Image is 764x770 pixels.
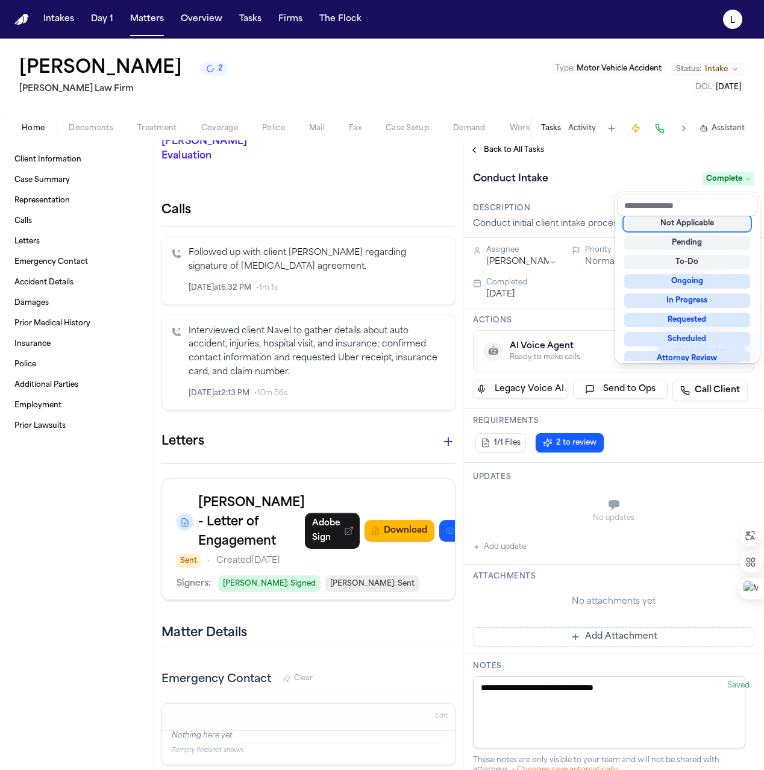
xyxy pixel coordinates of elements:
[624,351,750,366] div: Attorney Review
[624,332,750,346] div: Scheduled
[624,274,750,289] div: Ongoing
[624,216,750,231] div: Not Applicable
[624,313,750,327] div: Requested
[624,255,750,269] div: To-Do
[624,293,750,308] div: In Progress
[703,172,754,186] span: Complete
[624,236,750,250] div: Pending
